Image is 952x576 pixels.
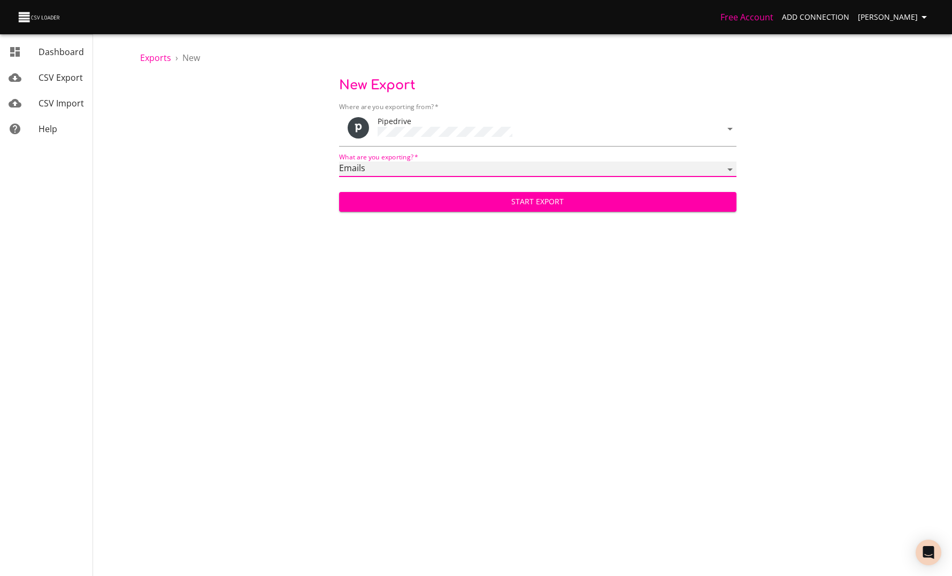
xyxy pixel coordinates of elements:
span: Help [39,123,57,135]
img: Pipedrive [348,117,369,139]
li: › [175,51,178,64]
a: Exports [140,52,171,64]
a: Free Account [720,11,773,23]
span: New [182,52,200,64]
div: Tool [348,117,369,139]
button: [PERSON_NAME] [854,7,935,27]
div: ToolPipedrive [339,111,736,147]
span: CSV Export [39,72,83,83]
span: New Export [339,78,416,93]
span: CSV Import [39,97,84,109]
span: Add Connection [782,11,849,24]
img: CSV Loader [17,10,62,25]
span: Dashboard [39,46,84,58]
span: Start Export [348,195,728,209]
a: Add Connection [778,7,854,27]
button: Start Export [339,192,736,212]
div: Open Intercom Messenger [916,540,941,565]
span: Pipedrive [378,116,411,126]
span: [PERSON_NAME] [858,11,931,24]
label: Where are you exporting from? [339,104,439,110]
label: What are you exporting? [339,154,418,160]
